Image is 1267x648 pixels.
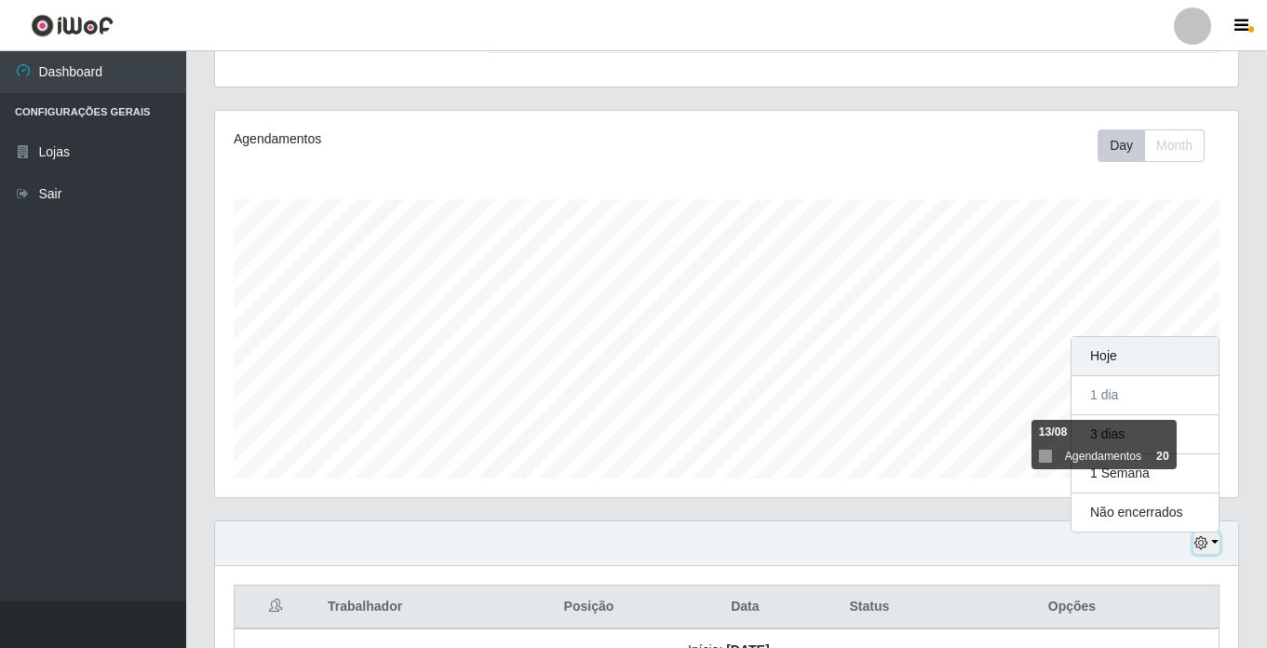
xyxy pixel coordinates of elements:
button: 1 dia [1072,376,1219,415]
button: Month [1144,129,1205,162]
div: Toolbar with button groups [1098,129,1220,162]
button: Hoje [1072,337,1219,376]
div: First group [1098,129,1205,162]
button: Day [1098,129,1145,162]
th: Status [814,586,925,629]
th: Trabalhador [317,586,501,629]
th: Opções [925,586,1220,629]
img: CoreUI Logo [31,14,114,37]
div: Agendamentos [234,129,628,149]
button: 1 Semana [1072,454,1219,493]
th: Data [677,586,814,629]
button: Não encerrados [1072,493,1219,532]
button: 3 dias [1072,415,1219,454]
th: Posição [501,586,677,629]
